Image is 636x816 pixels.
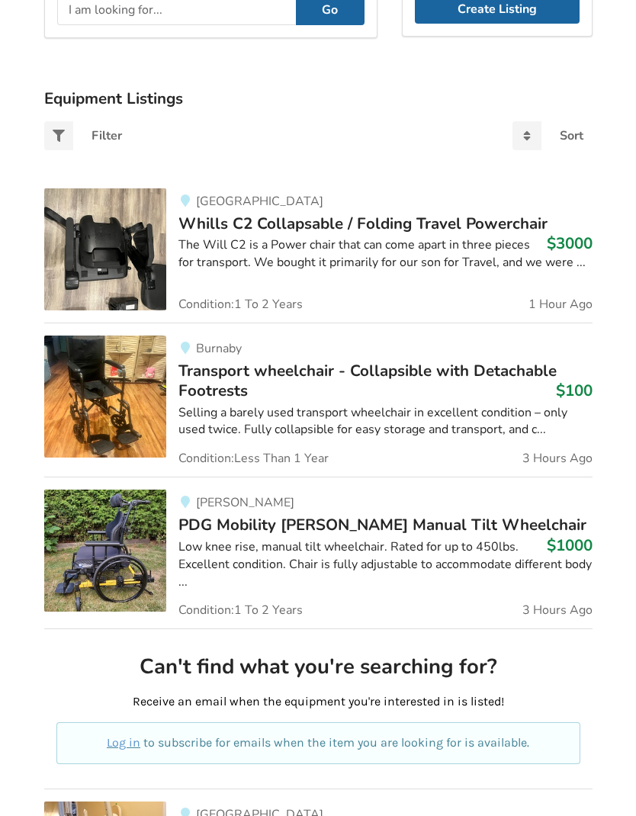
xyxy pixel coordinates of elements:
[522,604,593,616] span: 3 Hours Ago
[522,452,593,464] span: 3 Hours Ago
[547,233,593,253] h3: $3000
[178,514,586,535] span: PDG Mobility [PERSON_NAME] Manual Tilt Wheelchair
[44,490,166,612] img: mobility-pdg mobility stella gl manual tilt wheelchair
[44,88,593,108] h3: Equipment Listings
[44,188,166,310] img: mobility-whills c2 collapsable / folding travel powerchair
[44,323,593,477] a: mobility-transport wheelchair - collapsible with detachable footrestsBurnabyTransport wheelchair ...
[178,360,557,401] span: Transport wheelchair - Collapsible with Detachable Footrests
[560,130,583,142] div: Sort
[196,193,323,210] span: [GEOGRAPHIC_DATA]
[178,236,593,271] div: The Will C2 is a Power chair that can come apart in three pieces for transport. We bought it prim...
[44,188,593,323] a: mobility-whills c2 collapsable / folding travel powerchair[GEOGRAPHIC_DATA]Whills C2 Collapsable ...
[528,298,593,310] span: 1 Hour Ago
[44,336,166,458] img: mobility-transport wheelchair - collapsible with detachable footrests
[75,734,562,752] p: to subscribe for emails when the item you are looking for is available.
[196,494,294,511] span: [PERSON_NAME]
[547,535,593,555] h3: $1000
[556,381,593,400] h3: $100
[56,693,580,711] p: Receive an email when the equipment you're interested in is listed!
[107,735,140,750] a: Log in
[178,213,548,234] span: Whills C2 Collapsable / Folding Travel Powerchair
[178,298,303,310] span: Condition: 1 To 2 Years
[196,340,242,357] span: Burnaby
[178,604,303,616] span: Condition: 1 To 2 Years
[56,654,580,680] h2: Can't find what you're searching for?
[178,452,329,464] span: Condition: Less Than 1 Year
[44,477,593,628] a: mobility-pdg mobility stella gl manual tilt wheelchair[PERSON_NAME]PDG Mobility [PERSON_NAME] Man...
[92,130,122,142] div: Filter
[178,538,593,591] div: Low knee rise, manual tilt wheelchair. Rated for up to 450lbs. Excellent condition. Chair is full...
[178,404,593,439] div: Selling a barely used transport wheelchair in excellent condition – only used twice. Fully collap...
